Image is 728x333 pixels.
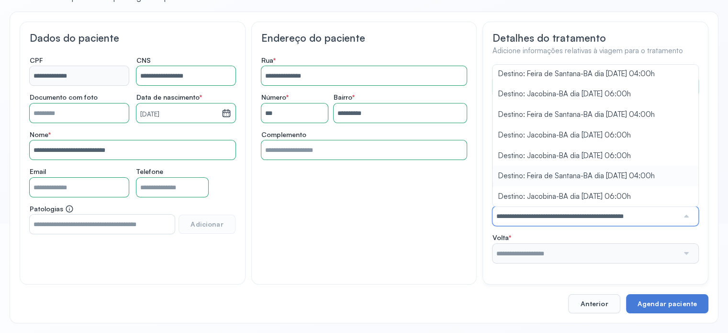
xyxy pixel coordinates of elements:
li: Destino: Jacobina-BA dia [DATE] 06:00h [493,84,698,104]
h3: Dados do paciente [30,32,235,44]
li: Destino: Jacobina-BA dia [DATE] 06:00h [493,146,698,166]
span: Rua [261,56,276,65]
span: Nome [30,130,51,139]
span: Bairro [334,93,355,102]
span: Documento com foto [30,93,98,102]
span: Email [30,167,46,176]
h3: Detalhes do tratamento [493,32,698,44]
span: Telefone [136,167,163,176]
li: Destino: Feira de Santana-BA dia [DATE] 04:00h [493,64,698,84]
li: Destino: Jacobina-BA dia [DATE] 06:00h [493,186,698,207]
span: CPF [30,56,43,65]
li: Destino: Feira de Santana-BA dia [DATE] 04:00h [493,166,698,186]
span: Volta [493,233,511,242]
span: Número [261,93,289,102]
span: CNS [136,56,151,65]
button: Agendar paciente [626,294,708,313]
span: Data de nascimento [136,93,202,102]
h3: Endereço do paciente [261,32,467,44]
h4: Adicione informações relativas à viagem para o tratamento [493,46,698,56]
li: Destino: Feira de Santana-BA dia [DATE] 04:00h [493,104,698,125]
span: Complemento [261,130,306,139]
li: Destino: Jacobina-BA dia [DATE] 06:00h [493,125,698,146]
button: Anterior [568,294,620,313]
small: [DATE] [140,110,218,119]
span: Patologias [30,205,74,213]
button: Adicionar [179,215,235,234]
